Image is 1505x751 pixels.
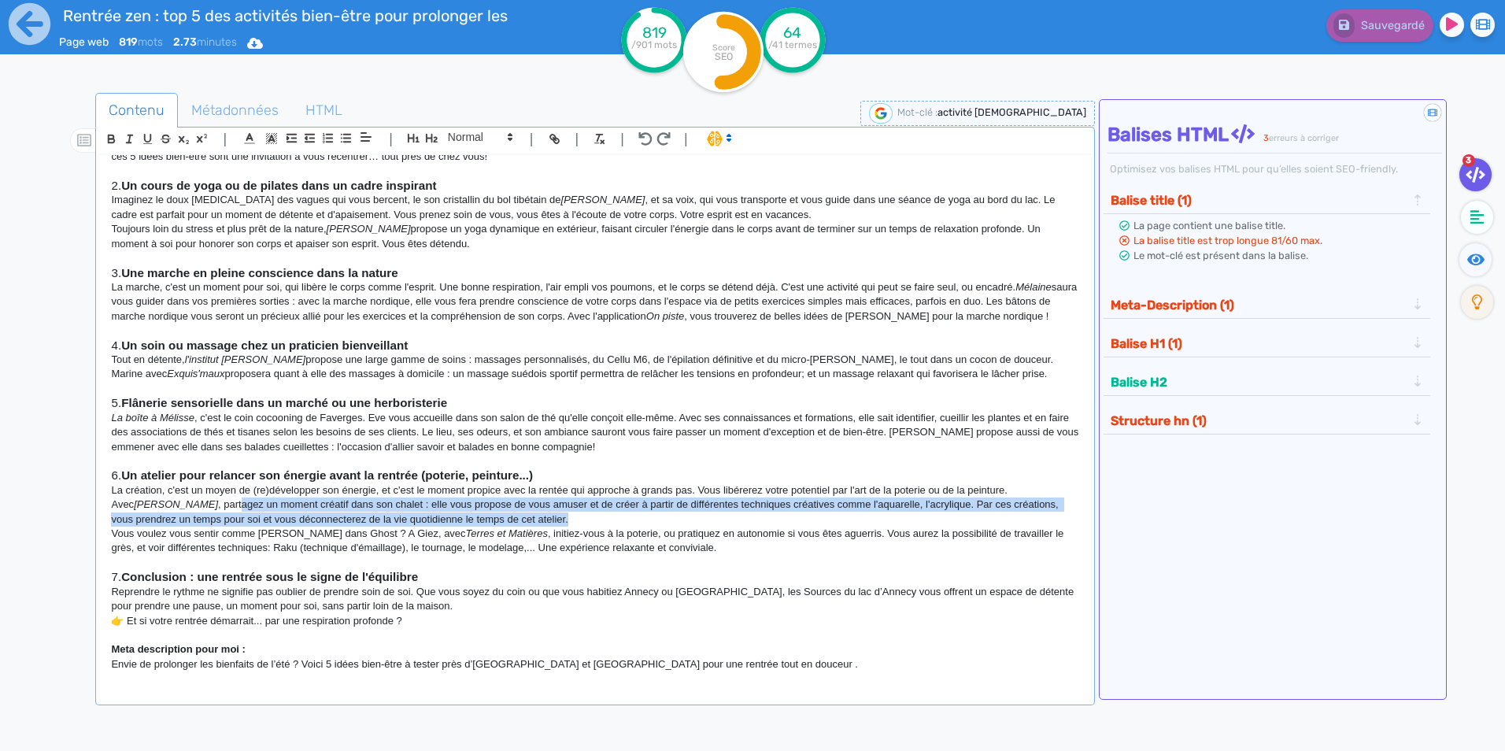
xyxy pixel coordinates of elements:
p: La création, c'est un moyen de (re)développer son énergie, et c'est le moment propice avec la ren... [111,483,1078,527]
span: Sauvegardé [1361,19,1425,32]
span: | [223,128,227,150]
h3: 4. [111,339,1078,353]
div: Optimisez vos balises HTML pour qu’elles soient SEO-friendly. [1107,161,1442,176]
span: | [575,128,579,150]
em: [PERSON_NAME] [561,194,645,205]
strong: Un cours de yoga ou de pilates dans un cadre inspirant [121,179,436,192]
p: Tout en détente, propose une large gamme de soins : massages personnalisés, du Cellu M6, de l'épi... [111,353,1078,367]
p: 👉 Et si votre rentrée démarrait... par une respiration profonde ? [111,614,1078,628]
span: I.Assistant [700,129,737,148]
strong: Une marche en pleine conscience dans la nature [121,266,398,279]
span: HTML [293,89,355,131]
button: Balise H1 (1) [1106,331,1411,357]
div: Balise H2 [1106,369,1428,395]
p: La marche, c'est un moment pour soi, qui libère le corps comme l'esprit. Une bonne respiration, l... [111,280,1078,324]
h3: 3. [111,266,1078,280]
em: Terres et Matières [466,527,548,539]
span: Métadonnées [179,89,291,131]
span: 3 [1263,133,1269,143]
button: Balise H2 [1106,369,1411,395]
strong: Flânerie sensorielle dans un marché ou une herboristerie [121,396,447,409]
p: , c'est le coin cocooning de Faverges. Eve vous accueille dans son salon de thé qu'elle conçoit e... [111,411,1078,454]
span: minutes [173,35,237,49]
tspan: Score [712,43,735,53]
span: | [684,128,688,150]
em: Mélaine [1015,281,1052,293]
button: Meta-Description (1) [1106,292,1411,318]
button: Sauvegardé [1326,9,1433,42]
a: Contenu [95,93,178,128]
span: La balise title est trop longue 81/60 max. [1133,235,1322,246]
em: La boîte à Mélisse [111,412,194,424]
a: Métadonnées [178,93,292,128]
span: La page contient une balise title. [1133,220,1285,231]
b: 2.73 [173,35,197,49]
em: l'institut [PERSON_NAME] [185,353,305,365]
img: google-serp-logo.png [869,103,893,124]
em: [PERSON_NAME] [134,498,218,510]
span: | [389,128,393,150]
strong: Un soin ou massage chez un praticien bienveillant [121,339,408,352]
tspan: 819 [642,24,667,42]
span: | [530,128,534,150]
input: title [59,3,511,28]
a: HTML [292,93,356,128]
div: Balise title (1) [1106,187,1428,213]
div: Meta-Description (1) [1106,292,1428,318]
button: Balise title (1) [1106,187,1411,213]
span: 3 [1462,154,1475,167]
em: On piste [646,310,684,322]
p: Toujours loin du stress et plus prêt de la nature, propose un yoga dynamique en extérieur, faisan... [111,222,1078,251]
tspan: 64 [784,24,802,42]
span: Le mot-clé est présent dans la balise. [1133,250,1308,261]
div: Balise H1 (1) [1106,331,1428,357]
h3: 7. [111,570,1078,584]
div: Structure hn (1) [1106,408,1428,434]
tspan: /41 termes [768,39,817,50]
h3: 5. [111,396,1078,410]
button: Structure hn (1) [1106,408,1411,434]
em: Exquis'maux [167,368,224,379]
p: Reprendre le rythme ne signifie pas oublier de prendre soin de soi. Que vous soyez du coin ou que... [111,585,1078,614]
span: Contenu [96,89,177,131]
span: Mot-clé : [897,106,937,118]
span: Aligment [355,128,377,146]
tspan: /901 mots [631,39,677,50]
p: Imaginez le doux [MEDICAL_DATA] des vagues qui vous bercent, le son cristallin du bol tibétain de... [111,193,1078,222]
span: erreurs à corriger [1269,133,1339,143]
tspan: SEO [715,50,733,62]
h3: 6. [111,468,1078,483]
span: | [620,128,624,150]
strong: Un atelier pour relancer son énergie avant la rentrée (poterie, peinture...) [121,468,533,482]
span: activité [DEMOGRAPHIC_DATA] [937,106,1086,118]
h4: Balises HTML [1107,124,1442,146]
p: Marine avec proposera quant à elle des massages à domicile : un massage suédois sportif permettra... [111,367,1078,381]
strong: Meta description pour moi : [111,643,245,655]
em: [PERSON_NAME] [327,223,411,235]
h3: 2. [111,179,1078,193]
span: Page web [59,35,109,49]
strong: Conclusion : une rentrée sous le signe de l'équilibre [121,570,418,583]
p: Envie de prolonger les bienfaits de l’été ? Voici 5 idées bien-être à tester près d’[GEOGRAPHIC_D... [111,657,1078,671]
p: Vous voulez vous sentir comme [PERSON_NAME] dans Ghost ? A Giez, avec , initiez-vous à la poterie... [111,527,1078,556]
b: 819 [119,35,138,49]
span: mots [119,35,163,49]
